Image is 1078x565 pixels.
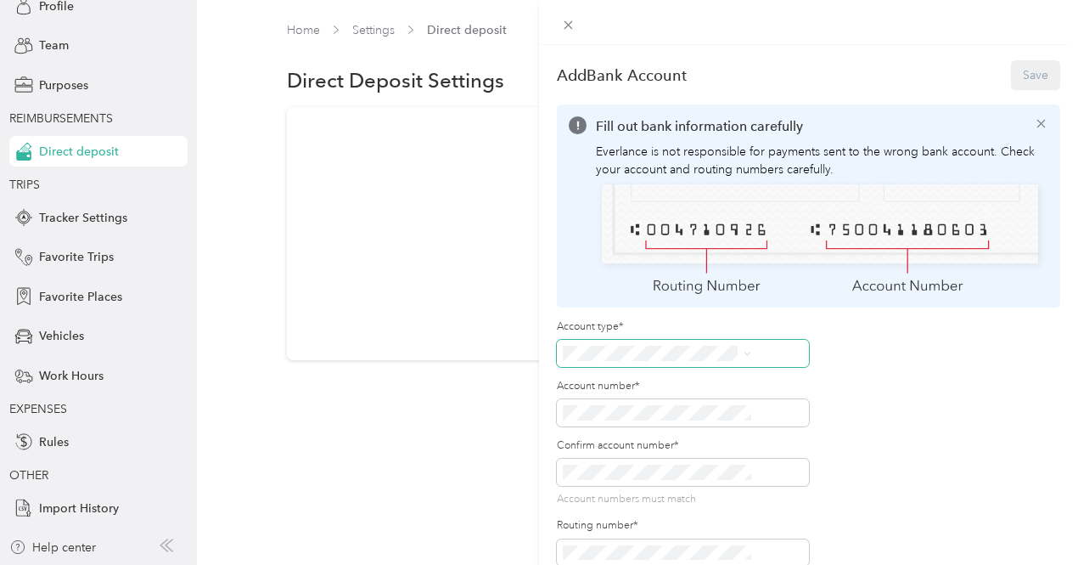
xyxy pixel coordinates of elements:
label: Routing number* [557,518,809,534]
p: Account numbers must match [557,492,809,507]
p: Fill out bank information carefully [596,116,1049,137]
iframe: Everlance-gr Chat Button Frame [983,470,1078,565]
h2: Add Bank Account [557,66,687,84]
label: Confirm account number* [557,438,809,454]
label: Account type* [557,319,809,335]
p: Everlance is not responsible for payments sent to the wrong bank account. Check your account and ... [596,143,1049,178]
label: Account number* [557,379,809,394]
img: fill-out-bank-info [596,178,1049,296]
